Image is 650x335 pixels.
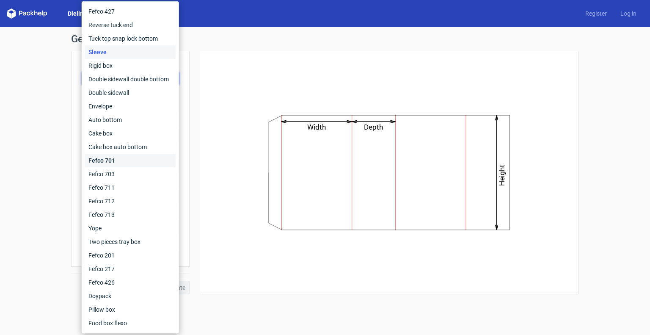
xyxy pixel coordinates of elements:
[85,45,176,59] div: Sleeve
[85,194,176,208] div: Fefco 712
[85,249,176,262] div: Fefco 201
[85,181,176,194] div: Fefco 711
[85,289,176,303] div: Doypack
[71,34,579,44] h1: Generate new dieline
[85,167,176,181] div: Fefco 703
[85,5,176,18] div: Fefco 427
[364,123,383,131] text: Depth
[85,303,176,316] div: Pillow box
[61,9,96,18] a: Dielines
[85,113,176,127] div: Auto bottom
[578,9,614,18] a: Register
[308,123,326,131] text: Width
[85,100,176,113] div: Envelope
[85,154,176,167] div: Fefco 701
[85,18,176,32] div: Reverse tuck end
[85,316,176,330] div: Food box flexo
[614,9,643,18] a: Log in
[85,221,176,235] div: Yope
[85,276,176,289] div: Fefco 426
[85,72,176,86] div: Double sidewall double bottom
[85,32,176,45] div: Tuck top snap lock bottom
[85,235,176,249] div: Two pieces tray box
[85,127,176,140] div: Cake box
[85,208,176,221] div: Fefco 713
[498,165,507,186] text: Height
[85,59,176,72] div: Rigid box
[85,86,176,100] div: Double sidewall
[85,140,176,154] div: Cake box auto bottom
[85,262,176,276] div: Fefco 217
